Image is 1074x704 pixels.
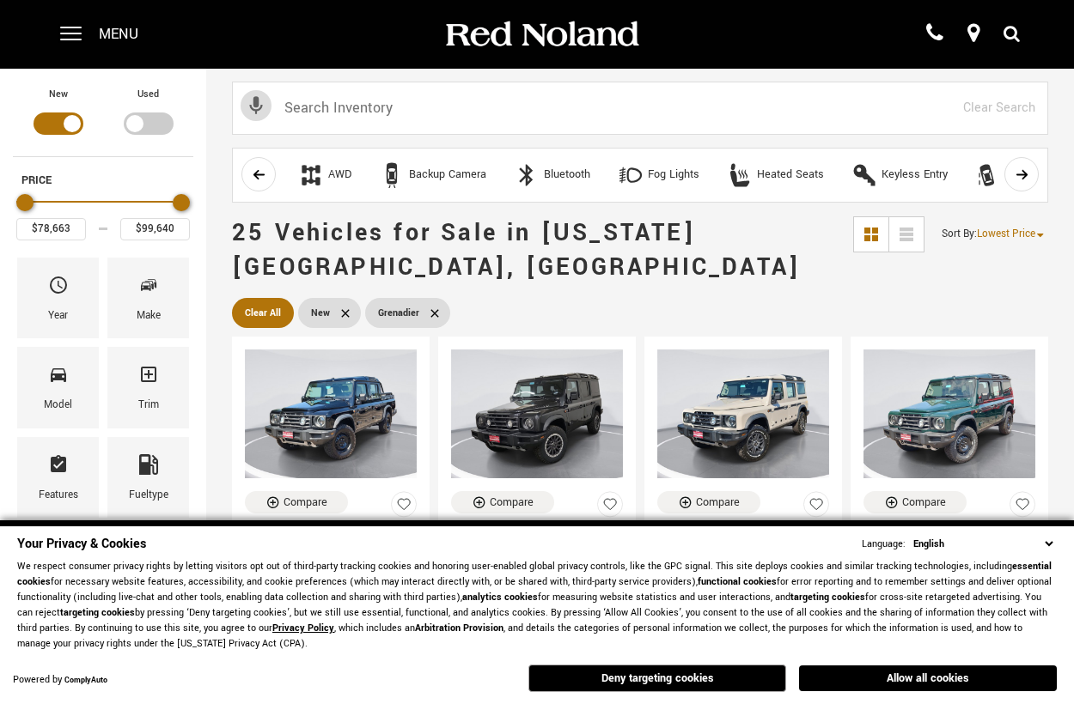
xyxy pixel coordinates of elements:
[504,157,600,193] button: BluetoothBluetooth
[107,437,189,518] div: FueltypeFueltype
[232,82,1048,135] input: Search Inventory
[696,495,740,510] div: Compare
[173,194,190,211] div: Maximum Price
[17,347,99,428] div: ModelModel
[391,491,417,525] button: Save Vehicle
[289,157,361,193] button: AWDAWD
[49,86,68,103] label: New
[16,194,34,211] div: Minimum Price
[138,270,159,306] span: Make
[1004,157,1039,191] button: scroll right
[657,349,829,478] img: 2025 INEOS Grenadier Wagon
[48,450,69,486] span: Features
[241,157,276,191] button: scroll left
[942,227,977,241] span: Sort By :
[138,450,159,486] span: Fueltype
[842,157,957,193] button: Keyless EntryKeyless Entry
[138,360,159,396] span: Trim
[298,162,324,188] div: AWD
[13,675,107,686] div: Powered by
[64,675,107,686] a: ComplyAuto
[272,622,334,634] a: Privacy Policy
[39,486,78,505] div: Features
[409,167,486,183] div: Backup Camera
[451,491,554,513] button: Compare Vehicle
[442,20,640,50] img: Red Noland Auto Group
[107,258,189,338] div: MakeMake
[863,491,967,513] button: Compare Vehicle
[514,162,540,188] div: Bluetooth
[17,535,146,553] span: Your Privacy & Cookies
[902,495,946,510] div: Compare
[597,491,623,525] button: Save Vehicle
[241,90,272,121] svg: Click to toggle on voice search
[648,167,699,183] div: Fog Lights
[16,188,190,240] div: Price
[451,349,623,478] img: 2024 INEOS Grenadier Fieldmaster Edition
[284,495,327,510] div: Compare
[378,302,419,324] span: Grenadier
[48,270,69,306] span: Year
[608,157,709,193] button: Fog LightsFog Lights
[462,591,538,604] strong: analytics cookies
[311,302,330,324] span: New
[803,491,829,525] button: Save Vehicle
[16,218,86,240] input: Minimum
[1010,491,1035,525] button: Save Vehicle
[328,167,351,183] div: AWD
[48,306,68,325] div: Year
[232,216,801,284] span: 25 Vehicles for Sale in [US_STATE][GEOGRAPHIC_DATA], [GEOGRAPHIC_DATA]
[48,360,69,396] span: Model
[862,539,906,549] div: Language:
[490,495,534,510] div: Compare
[863,349,1035,478] img: 2025 INEOS Grenadier Wagon
[851,162,877,188] div: Keyless Entry
[44,396,72,415] div: Model
[528,665,786,692] button: Deny targeting cookies
[379,162,405,188] div: Backup Camera
[799,665,1057,691] button: Allow all cookies
[60,606,135,619] strong: targeting cookies
[657,491,760,513] button: Compare Vehicle
[415,622,503,634] strong: Arbitration Provision
[17,437,99,518] div: FeaturesFeatures
[909,536,1057,552] select: Language Select
[137,86,159,103] label: Used
[369,157,496,193] button: Backup CameraBackup Camera
[245,302,281,324] span: Clear All
[138,396,159,415] div: Trim
[618,162,644,188] div: Fog Lights
[757,167,824,183] div: Heated Seats
[13,86,193,156] div: Filter by Vehicle Type
[544,167,590,183] div: Bluetooth
[975,162,1001,188] div: Lane Departure Warning
[698,575,777,588] strong: functional cookies
[245,349,417,478] img: 2025 INEOS Grenadier Quartermaster
[21,173,185,188] h5: Price
[17,258,99,338] div: YearYear
[727,162,753,188] div: Heated Seats
[790,591,865,604] strong: targeting cookies
[245,491,348,513] button: Compare Vehicle
[977,227,1035,241] span: Lowest Price
[17,559,1057,652] p: We respect consumer privacy rights by letting visitors opt out of third-party tracking cookies an...
[137,306,161,325] div: Make
[129,486,168,505] div: Fueltype
[120,218,190,240] input: Maximum
[717,157,833,193] button: Heated SeatsHeated Seats
[882,167,948,183] div: Keyless Entry
[107,347,189,428] div: TrimTrim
